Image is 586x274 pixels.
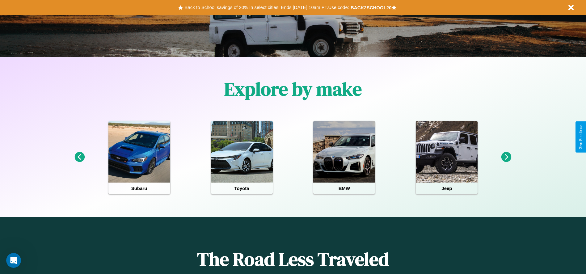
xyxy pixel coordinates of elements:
h1: Explore by make [224,76,362,102]
h4: Jeep [416,183,478,194]
div: Give Feedback [579,124,583,150]
h1: The Road Less Traveled [117,247,469,272]
iframe: Intercom live chat [6,253,21,268]
h4: BMW [313,183,375,194]
h4: Toyota [211,183,273,194]
b: BACK2SCHOOL20 [351,5,392,10]
h4: Subaru [108,183,170,194]
button: Back to School savings of 20% in select cities! Ends [DATE] 10am PT.Use code: [183,3,350,12]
